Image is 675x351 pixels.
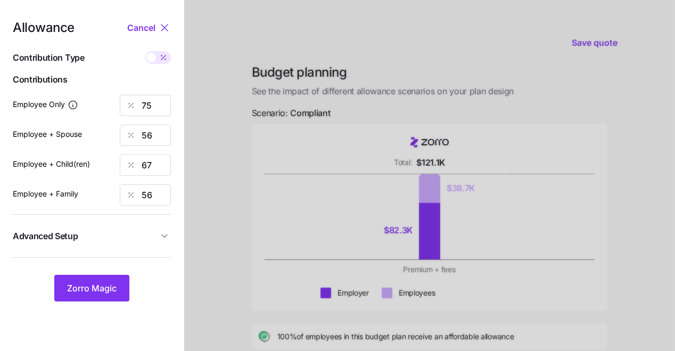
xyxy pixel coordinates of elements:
span: Contributions [13,73,171,86]
button: Advanced Setup [13,223,171,249]
button: Cancel [127,21,158,34]
button: Zorro Magic [54,275,129,301]
span: Allowance [13,21,75,34]
span: Contribution Type [13,51,85,64]
label: Employee + Child(ren) [13,158,90,170]
span: Cancel [127,21,155,34]
label: Employee Only [13,99,78,110]
span: Advanced Setup [13,230,78,243]
label: Employee + Spouse [13,128,82,140]
span: Zorro Magic [67,282,117,295]
label: Employee + Family [13,188,78,200]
